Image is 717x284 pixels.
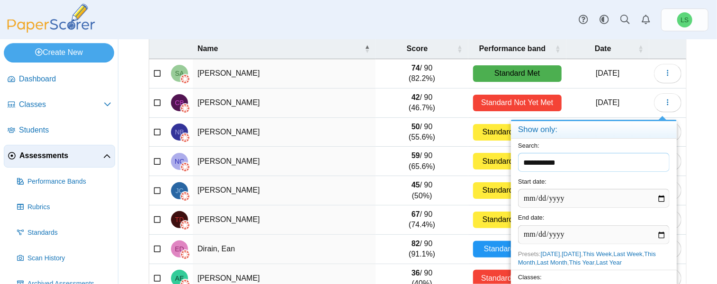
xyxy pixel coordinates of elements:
[180,250,190,259] img: canvas-logo.png
[473,124,562,141] div: Standard Nearly Met
[541,250,560,257] a: [DATE]
[27,203,111,212] span: Rubrics
[175,187,183,194] span: Jamesha Clark
[13,196,115,219] a: Rubrics
[562,250,581,257] a: [DATE]
[537,259,567,266] a: Last Month
[661,9,708,31] a: Lori Scott
[569,259,595,266] a: This Year
[596,259,622,266] a: Last Year
[583,250,612,257] a: This Week
[376,59,468,89] td: / 90 (82.2%)
[376,147,468,176] td: / 90 (65.6%)
[19,74,111,84] span: Dashboard
[376,205,468,235] td: / 90 (74.4%)
[473,241,562,257] div: Standard Exceeded
[457,39,463,59] span: Score : Activate to sort
[518,142,539,149] label: Search:
[180,104,190,113] img: canvas-logo.png
[412,269,420,277] b: 36
[175,158,184,165] span: Nick Chanderbali
[4,145,115,168] a: Assessments
[407,44,428,53] span: Score
[412,210,420,218] b: 67
[473,182,562,199] div: Standard Nearly Met
[13,247,115,270] a: Scan History
[19,99,104,110] span: Classes
[4,94,115,116] a: Classes
[193,205,376,235] td: [PERSON_NAME]
[193,235,376,264] td: Dirain, Ean
[4,68,115,91] a: Dashboard
[376,118,468,147] td: / 90 (55.6%)
[180,162,190,172] img: canvas-logo.png
[376,235,468,264] td: / 90 (91.1%)
[596,98,619,106] time: Jun 9, 2025 at 12:51 PM
[412,123,420,131] b: 50
[555,39,561,59] span: Performance band : Activate to sort
[180,133,190,142] img: canvas-logo.png
[681,17,689,23] span: Lori Scott
[412,181,420,189] b: 45
[412,240,420,248] b: 82
[13,170,115,193] a: Performance Bands
[180,192,190,201] img: canvas-logo.png
[364,39,370,59] span: Name : Activate to invert sorting
[511,121,677,139] h4: Show only:
[4,26,99,34] a: PaperScorer
[175,216,184,223] span: Taylor Denton
[197,44,218,53] span: Name
[27,177,111,186] span: Performance Bands
[180,221,190,230] img: canvas-logo.png
[27,254,111,263] span: Scan History
[473,153,562,169] div: Standard Nearly Met
[479,44,546,53] span: Performance band
[677,12,692,27] span: Lori Scott
[193,118,376,147] td: [PERSON_NAME]
[518,250,656,266] span: Presets: , , , , , , ,
[596,69,619,77] time: Jun 9, 2025 at 12:51 PM
[193,147,376,176] td: [PERSON_NAME]
[412,64,420,72] b: 74
[638,39,644,59] span: Date : Activate to sort
[193,89,376,118] td: [PERSON_NAME]
[19,125,111,135] span: Students
[412,93,420,101] b: 42
[376,89,468,118] td: / 90 (46.7%)
[511,211,677,247] div: End date:
[175,129,184,135] span: Nikki Bell
[511,175,677,211] div: Start date:
[175,246,184,252] span: Ean Dirain
[193,176,376,205] td: [PERSON_NAME]
[175,275,184,282] span: Avery Edosada
[19,151,103,161] span: Assessments
[4,4,99,33] img: PaperScorer
[473,65,562,82] div: Standard Met
[193,59,376,89] td: [PERSON_NAME]
[614,250,643,257] a: Last Week
[4,43,114,62] a: Create New
[376,176,468,205] td: / 90 (50%)
[518,250,656,266] a: This Month
[13,222,115,244] a: Standards
[473,212,562,228] div: Standard Nearly Met
[180,74,190,84] img: canvas-logo.png
[4,119,115,142] a: Students
[27,228,111,238] span: Standards
[175,70,184,77] span: Sophia Almeida
[636,9,656,30] a: Alerts
[473,95,562,111] div: Standard Not Yet Met
[412,151,420,160] b: 59
[175,99,184,106] span: Cami Bell
[595,44,611,53] span: Date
